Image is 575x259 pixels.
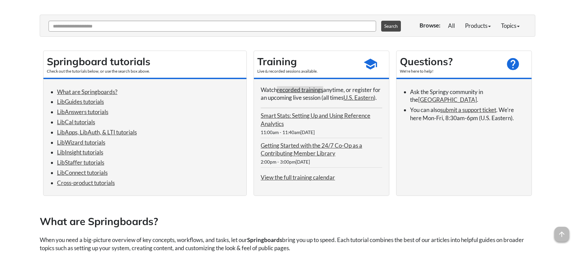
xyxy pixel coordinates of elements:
a: arrow_upward [554,227,569,234]
div: We're here to help! [400,69,498,74]
a: [GEOGRAPHIC_DATA] [418,96,477,103]
p: Browse: [420,21,441,30]
a: Cross-product tutorials [57,179,115,186]
div: Live & recorded sessions available. [257,69,355,74]
strong: Springboards [247,236,282,243]
button: Search [381,21,401,32]
span: 11:00am - 11:40am[DATE] [261,130,315,135]
span: arrow_upward [554,227,569,242]
span: help [506,57,520,72]
a: LibApps, LibAuth, & LTI tutorials [57,129,137,136]
a: LibCal tutorials [57,118,95,126]
a: LibAnswers tutorials [57,108,108,115]
p: When you need a big-picture overview of key concepts, workflows, and tasks, let our bring you up ... [40,236,535,252]
li: You can also . We're here Mon-Fri, 8:30am-6pm (U.S. Eastern). [410,106,525,122]
a: All [443,19,460,32]
a: recorded trainings [277,86,323,93]
a: submit a support ticket [440,106,496,113]
span: school [363,57,378,72]
span: 2:00pm - 3:00pm[DATE] [261,159,310,165]
li: Ask the Springy community in the . [410,88,525,104]
a: Getting Started with the 24/7 Co-Op as a Contributing Member Library [261,142,362,157]
p: Watch anytime, or register for an upcoming live session (all times ). [261,86,382,102]
a: U.S. Eastern [344,94,374,101]
a: Products [460,19,496,32]
a: Topics [496,19,525,32]
h2: Springboard tutorials [47,54,243,69]
a: LibStaffer tutorials [57,159,104,166]
a: Smart Stats: Setting Up and Using Reference Analytics [261,112,370,127]
a: LibConnect tutorials [57,169,108,176]
a: LibWizard tutorials [57,139,105,146]
a: LibInsight tutorials [57,149,103,156]
a: What are Springboards? [57,88,117,95]
h2: Questions? [400,54,498,69]
h2: Training [257,54,355,69]
a: LibGuides tutorials [57,98,104,105]
div: Check out the tutorials below, or use the search box above. [47,69,243,74]
a: View the full training calendar [261,174,335,181]
h2: What are Springboards? [40,214,535,228]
